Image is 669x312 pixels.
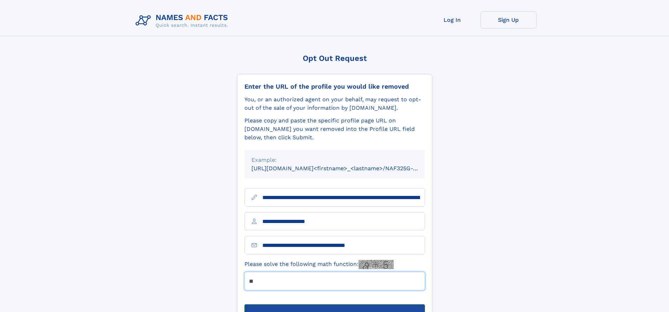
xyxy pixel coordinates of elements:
[244,260,394,269] label: Please solve the following math function:
[480,11,537,28] a: Sign Up
[244,95,425,112] div: You, or an authorized agent on your behalf, may request to opt-out of the sale of your informatio...
[237,54,432,63] div: Opt Out Request
[251,165,438,172] small: [URL][DOMAIN_NAME]<firstname>_<lastname>/NAF325G-xxxxxxxx
[251,156,418,164] div: Example:
[133,11,234,30] img: Logo Names and Facts
[244,116,425,142] div: Please copy and paste the specific profile page URL on [DOMAIN_NAME] you want removed into the Pr...
[244,83,425,90] div: Enter the URL of the profile you would like removed
[424,11,480,28] a: Log In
